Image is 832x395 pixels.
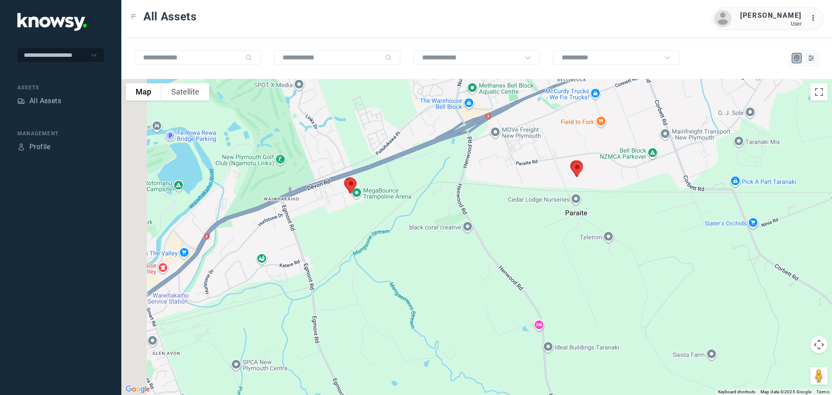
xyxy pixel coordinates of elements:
[810,13,821,23] div: :
[793,54,801,62] div: Map
[760,389,811,394] span: Map data ©2025 Google
[816,389,829,394] a: Terms (opens in new tab)
[29,142,51,152] div: Profile
[811,15,819,21] tspan: ...
[143,9,197,24] span: All Assets
[17,130,104,137] div: Management
[810,367,828,385] button: Drag Pegman onto the map to open Street View
[17,13,87,31] img: Application Logo
[130,13,136,20] div: Toggle Menu
[718,389,755,395] button: Keyboard shortcuts
[123,384,152,395] img: Google
[810,336,828,353] button: Map camera controls
[123,384,152,395] a: Open this area in Google Maps (opens a new window)
[740,10,802,21] div: [PERSON_NAME]
[17,84,104,91] div: Assets
[161,83,209,101] button: Show satellite imagery
[17,97,25,105] div: Assets
[17,142,51,152] a: ProfileProfile
[714,10,731,27] img: avatar.png
[807,54,815,62] div: List
[29,96,61,106] div: All Assets
[126,83,161,101] button: Show street map
[245,54,252,61] div: Search
[17,143,25,151] div: Profile
[740,21,802,27] div: User
[810,83,828,101] button: Toggle fullscreen view
[810,13,821,25] div: :
[17,96,61,106] a: AssetsAll Assets
[385,54,392,61] div: Search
